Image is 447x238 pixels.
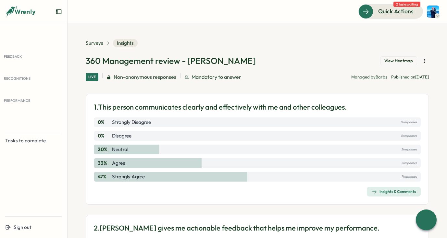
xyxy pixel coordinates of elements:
[401,146,417,153] p: 3 responses
[56,8,62,15] button: Expand sidebar
[112,160,125,167] p: Agree
[86,40,103,47] a: Surveys
[5,137,62,144] p: Tasks to complete
[376,74,387,79] span: Barbs
[351,74,387,80] p: Managed by
[393,2,420,7] span: 2 tasks waiting
[372,189,416,194] div: Insights & Comments
[86,73,98,81] div: Live
[98,173,111,180] p: 47 %
[113,39,138,47] span: Insights
[378,7,414,16] span: Quick Actions
[415,74,429,79] span: [DATE]
[367,187,421,196] button: Insights & Comments
[380,56,417,65] button: View Heatmap
[98,146,111,153] p: 20 %
[384,58,413,64] span: View Heatmap
[401,119,417,126] p: 0 responses
[94,223,379,233] p: 2. [PERSON_NAME] gives me actionable feedback that helps me improve my performance.
[114,73,176,81] span: Non-anonymous responses
[14,224,31,230] span: Sign out
[94,102,347,112] p: 1. This person communicates clearly and effectively with me and other colleagues.
[112,132,131,139] p: Disagree
[112,173,145,180] p: Strongly Agree
[427,6,439,18] img: Henry Innis
[86,55,256,66] h1: 360 Management review - [PERSON_NAME]
[192,73,241,81] span: Mandatory to answer
[112,119,151,126] p: Strongly Disagree
[98,119,111,126] p: 0 %
[358,4,423,18] button: Quick Actions
[98,132,111,139] p: 0 %
[401,173,417,180] p: 7 responses
[112,146,128,153] p: Neutral
[98,160,111,167] p: 33 %
[401,160,417,167] p: 5 responses
[391,74,429,80] p: Published on
[401,132,417,139] p: 0 responses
